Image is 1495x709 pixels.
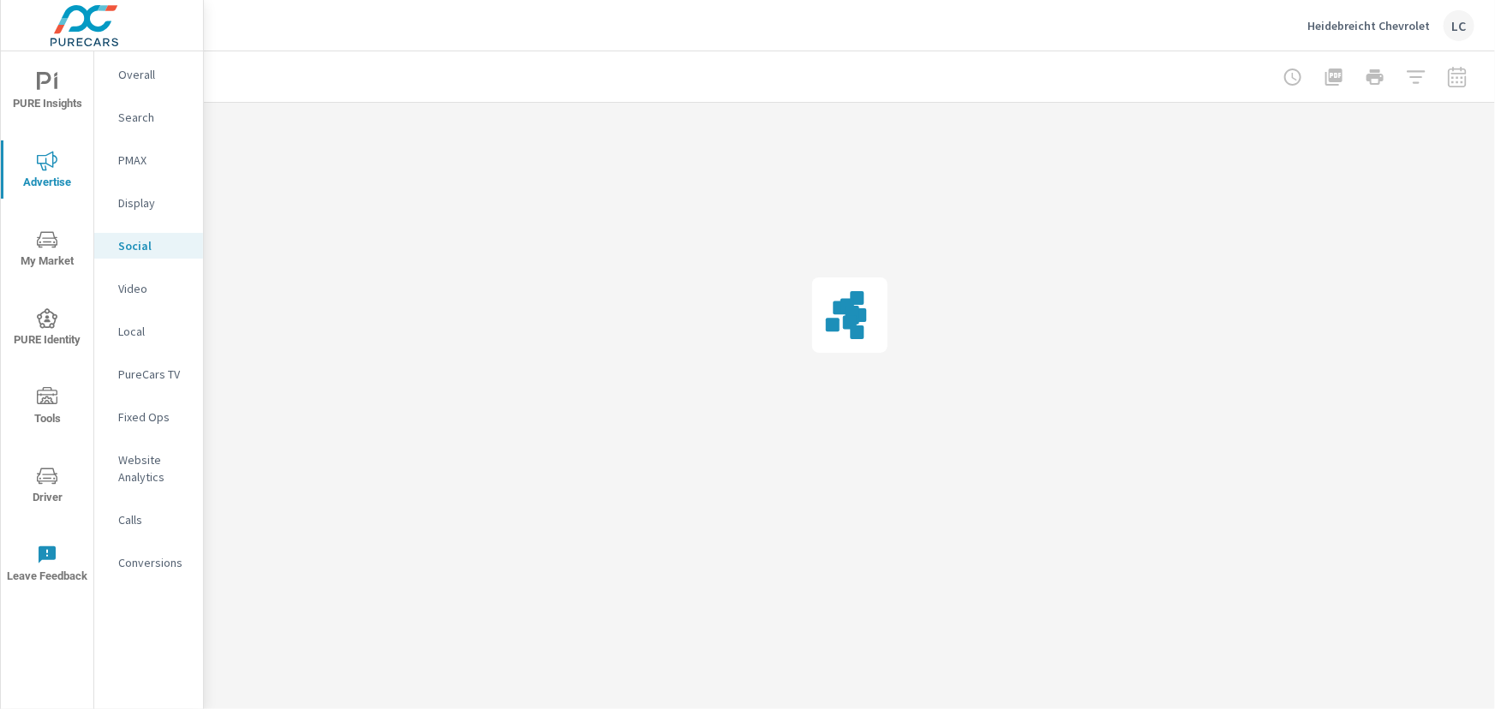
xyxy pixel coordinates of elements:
div: PMAX [94,147,203,173]
p: Calls [118,511,189,528]
div: PureCars TV [94,361,203,387]
p: Conversions [118,554,189,571]
div: Local [94,319,203,344]
span: Tools [6,387,88,429]
span: Leave Feedback [6,545,88,587]
div: Website Analytics [94,447,203,490]
p: Local [118,323,189,340]
p: Search [118,109,189,126]
span: Driver [6,466,88,508]
div: Search [94,104,203,130]
div: Conversions [94,550,203,575]
div: Fixed Ops [94,404,203,430]
p: Fixed Ops [118,408,189,426]
div: Display [94,190,203,216]
p: Display [118,194,189,212]
div: Video [94,276,203,301]
span: My Market [6,229,88,271]
div: LC [1444,10,1474,41]
div: Calls [94,507,203,533]
p: PMAX [118,152,189,169]
div: Social [94,233,203,259]
div: Overall [94,62,203,87]
span: PURE Identity [6,308,88,350]
span: PURE Insights [6,72,88,114]
p: Overall [118,66,189,83]
p: Social [118,237,189,254]
p: PureCars TV [118,366,189,383]
div: nav menu [1,51,93,603]
p: Video [118,280,189,297]
p: Website Analytics [118,451,189,486]
span: Advertise [6,151,88,193]
p: Heidebreicht Chevrolet [1307,18,1430,33]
